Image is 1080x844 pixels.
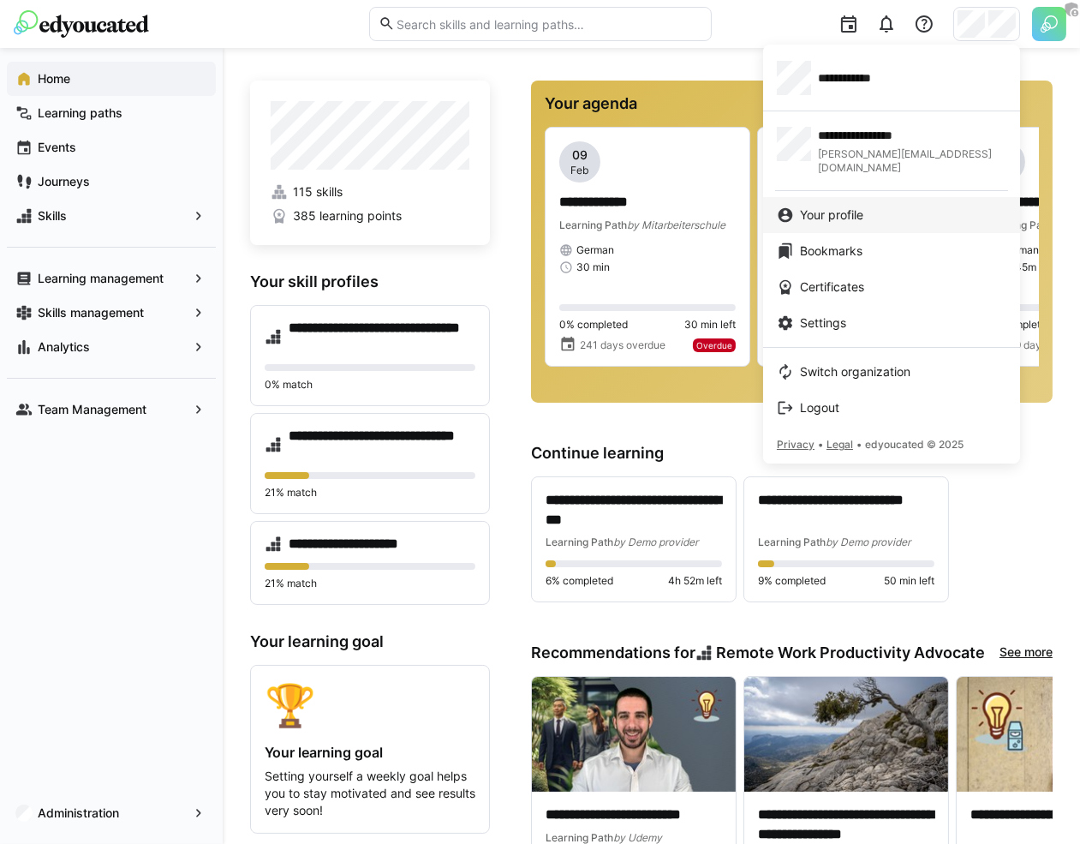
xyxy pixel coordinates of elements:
[818,147,1006,175] span: [PERSON_NAME][EMAIL_ADDRESS][DOMAIN_NAME]
[826,438,853,451] span: Legal
[800,242,862,260] span: Bookmarks
[856,438,862,451] span: •
[777,438,814,451] span: Privacy
[800,399,839,416] span: Logout
[800,363,910,380] span: Switch organization
[865,438,964,451] span: edyoucated © 2025
[800,314,846,332] span: Settings
[800,278,864,296] span: Certificates
[818,438,823,451] span: •
[800,207,863,224] span: Your profile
